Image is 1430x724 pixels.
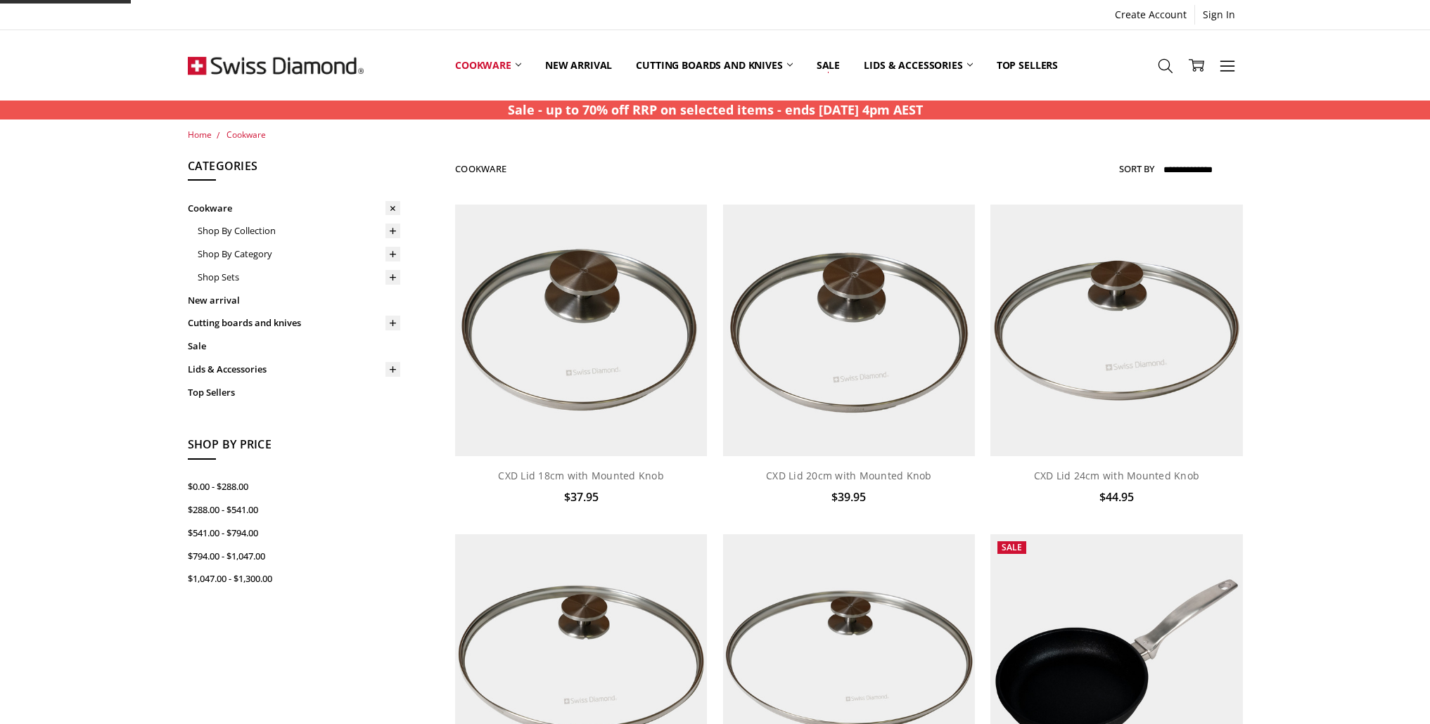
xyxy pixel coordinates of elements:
a: Sale [188,335,400,358]
a: Cookware [443,34,533,96]
a: $541.00 - $794.00 [188,522,400,545]
a: Shop By Category [198,243,400,266]
a: Lids & Accessories [188,358,400,381]
span: Sale [1002,541,1022,553]
a: Shop By Collection [198,219,400,243]
h5: Shop By Price [188,436,400,460]
a: $0.00 - $288.00 [188,475,400,498]
img: CXD Lid 18cm with Mounted Knob [455,205,707,456]
a: Cookware [188,197,400,220]
a: Create Account [1107,5,1194,25]
a: $288.00 - $541.00 [188,498,400,522]
a: Cutting boards and knives [624,34,805,96]
h5: Categories [188,157,400,181]
a: Lids & Accessories [852,34,984,96]
label: Sort By [1119,157,1154,180]
a: Shop Sets [198,266,400,289]
a: Top Sellers [985,34,1070,96]
img: CXD Lid 24cm with Mounted Knob [990,205,1242,456]
a: CXD Lid 24cm with Mounted Knob [1034,469,1200,482]
span: $44.95 [1099,489,1134,505]
a: Cookware [226,129,266,141]
a: Home [188,129,212,141]
a: Sale [805,34,852,96]
a: CXD Lid 18cm with Mounted Knob [498,469,664,482]
a: New arrival [188,289,400,312]
strong: Sale - up to 70% off RRP on selected items - ends [DATE] 4pm AEST [508,101,923,118]
span: $39.95 [831,489,866,505]
a: Cutting boards and knives [188,311,400,335]
a: Sign In [1195,5,1243,25]
span: $37.95 [564,489,599,505]
a: New arrival [533,34,624,96]
a: CXD Lid 20cm with Mounted Knob [766,469,932,482]
a: $1,047.00 - $1,300.00 [188,567,400,590]
a: $794.00 - $1,047.00 [188,545,400,568]
h1: Cookware [455,163,506,174]
img: CXD Lid 20cm with Mounted Knob [723,205,975,456]
img: Free Shipping On Every Order [188,30,364,101]
a: Top Sellers [188,381,400,404]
